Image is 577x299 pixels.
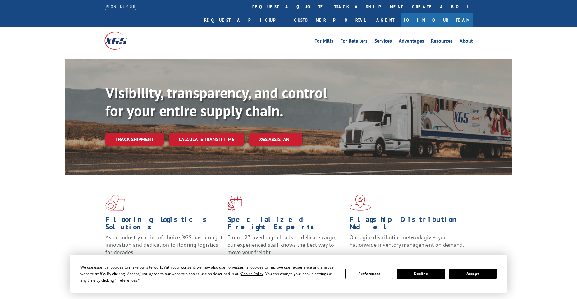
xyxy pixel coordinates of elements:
[345,269,393,279] button: Preferences
[227,234,345,261] p: From 123 overlength loads to delicate cargo, our experienced staff knows the best way to move you...
[70,255,507,293] div: Cookie Consent Prompt
[340,39,368,45] a: For Retailers
[449,269,497,279] button: Accept
[169,133,244,146] a: Calculate transit time
[350,254,427,261] a: Learn More >
[314,39,333,45] a: For Mills
[350,216,467,234] h1: Flagship Distribution Model
[105,216,223,234] h1: Flooring Logistics Solutions
[116,278,137,283] span: Preferences
[401,13,473,27] a: Join Our Team
[460,39,473,45] a: About
[350,195,371,211] img: xgs-icon-flagship-distribution-model-red
[431,39,453,45] a: Resources
[370,13,401,27] a: Agent
[227,216,345,234] h1: Specialized Freight Experts
[249,133,302,146] a: XGS ASSISTANT
[227,195,242,211] img: xgs-icon-focused-on-flooring-red
[104,3,137,10] a: [PHONE_NUMBER]
[374,39,392,45] a: Services
[199,13,289,27] a: Request a pickup
[105,83,327,120] b: Visibility, transparency, and control for your entire supply chain.
[289,13,370,27] a: Customer Portal
[399,39,424,45] a: Advantages
[241,271,263,276] span: Cookie Policy
[105,195,125,211] img: xgs-icon-total-supply-chain-intelligence-red
[105,133,164,146] a: Track shipment
[80,264,338,283] div: We use essential cookies to make our site work. With your consent, we may also use non-essential ...
[350,234,464,248] span: Our agile distribution network gives you nationwide inventory management on demand.
[105,234,222,256] span: As an industry carrier of choice, XGS has brought innovation and dedication to flooring logistics...
[397,269,445,279] button: Decline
